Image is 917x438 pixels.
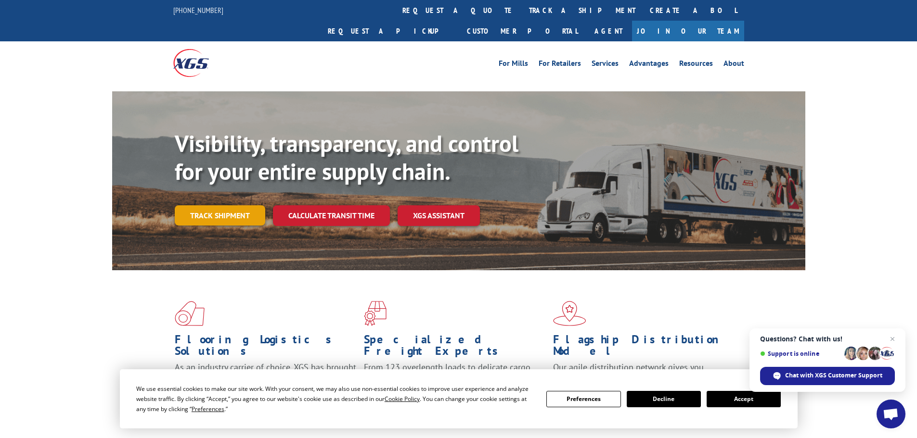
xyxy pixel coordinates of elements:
img: xgs-icon-flagship-distribution-model-red [553,301,586,326]
h1: Flooring Logistics Solutions [175,334,357,362]
span: Questions? Chat with us! [760,335,895,343]
a: Request a pickup [321,21,460,41]
div: Chat with XGS Customer Support [760,367,895,385]
span: Our agile distribution network gives you nationwide inventory management on demand. [553,362,730,384]
a: Services [592,60,619,70]
a: Track shipment [175,205,265,225]
a: XGS ASSISTANT [398,205,480,226]
p: From 123 overlength loads to delicate cargo, our experienced staff knows the best way to move you... [364,362,546,404]
a: About [723,60,744,70]
span: Cookie Policy [385,395,420,403]
a: Resources [679,60,713,70]
a: [PHONE_NUMBER] [173,5,223,15]
div: Cookie Consent Prompt [120,369,798,428]
img: xgs-icon-focused-on-flooring-red [364,301,387,326]
h1: Flagship Distribution Model [553,334,735,362]
span: As an industry carrier of choice, XGS has brought innovation and dedication to flooring logistics... [175,362,356,396]
a: Advantages [629,60,669,70]
a: Agent [585,21,632,41]
span: Support is online [760,350,841,357]
img: xgs-icon-total-supply-chain-intelligence-red [175,301,205,326]
span: Preferences [192,405,224,413]
a: Customer Portal [460,21,585,41]
a: Calculate transit time [273,205,390,226]
button: Decline [627,391,701,407]
span: Chat with XGS Customer Support [785,371,882,380]
a: For Mills [499,60,528,70]
a: For Retailers [539,60,581,70]
h1: Specialized Freight Experts [364,334,546,362]
button: Accept [707,391,781,407]
b: Visibility, transparency, and control for your entire supply chain. [175,128,518,186]
span: Close chat [887,333,898,345]
div: Open chat [877,400,905,428]
button: Preferences [546,391,620,407]
a: Join Our Team [632,21,744,41]
div: We use essential cookies to make our site work. With your consent, we may also use non-essential ... [136,384,535,414]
